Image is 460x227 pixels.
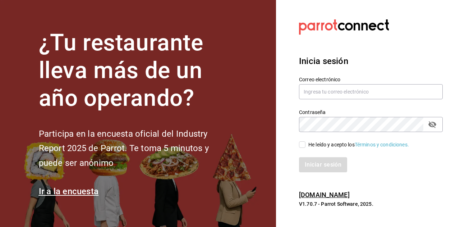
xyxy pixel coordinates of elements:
p: V1.70.7 - Parrot Software, 2025. [299,200,443,208]
div: He leído y acepto los [308,141,409,149]
h2: Participa en la encuesta oficial del Industry Report 2025 de Parrot. Te toma 5 minutos y puede se... [39,127,233,171]
h1: ¿Tu restaurante lleva más de un año operando? [39,29,233,112]
button: passwordField [426,118,438,131]
label: Contraseña [299,110,443,115]
a: Ir a la encuesta [39,186,99,196]
label: Correo electrónico [299,77,443,82]
a: Términos y condiciones. [355,142,409,147]
a: [DOMAIN_NAME] [299,191,350,199]
input: Ingresa tu correo electrónico [299,84,443,99]
h3: Inicia sesión [299,55,443,68]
